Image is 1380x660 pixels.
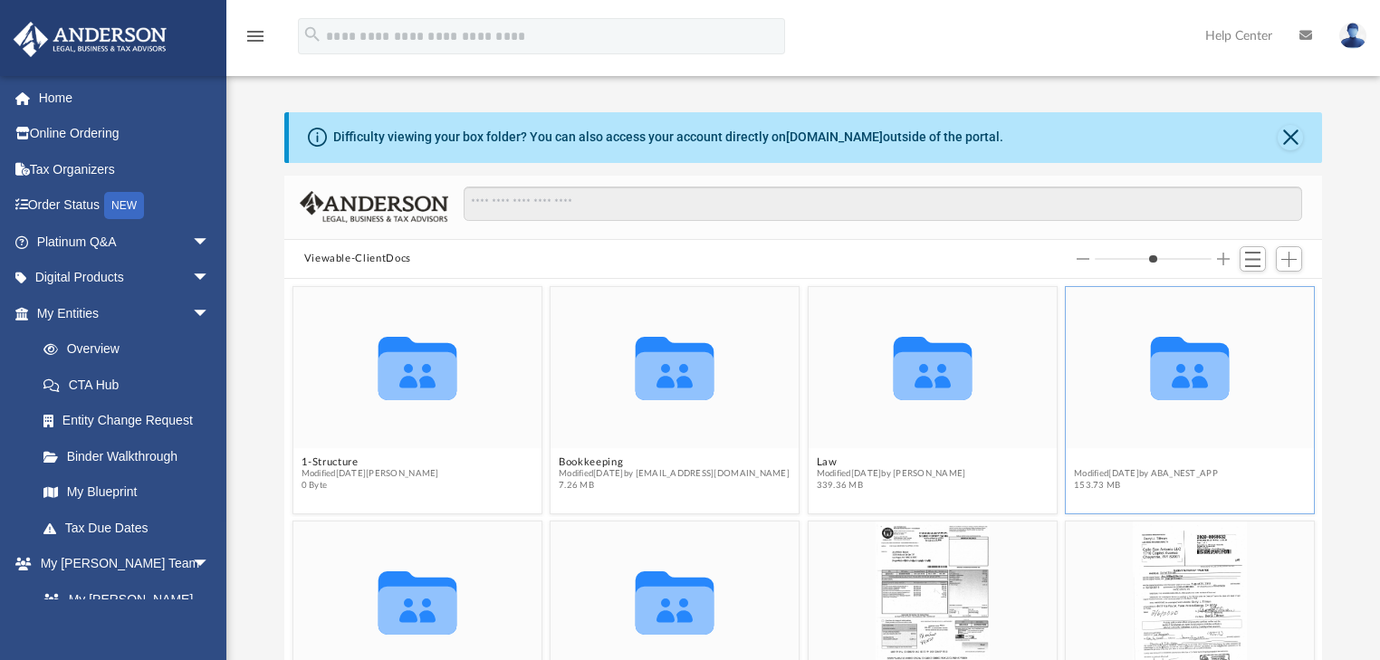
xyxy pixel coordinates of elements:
input: Column size [1095,253,1212,265]
span: Modified [DATE] by [PERSON_NAME] [816,468,965,480]
a: CTA Hub [25,367,237,403]
span: arrow_drop_down [192,295,228,332]
span: Modified [DATE] by ABA_NEST_APP [1074,468,1218,480]
button: Viewable-ClientDocs [304,251,411,267]
a: Order StatusNEW [13,187,237,225]
a: Tax Due Dates [25,510,237,546]
button: 1-Structure [301,456,438,468]
a: [DOMAIN_NAME] [786,129,883,144]
a: Overview [25,331,237,368]
i: menu [244,25,266,47]
a: My [PERSON_NAME] Teamarrow_drop_down [13,546,228,582]
input: Search files and folders [464,187,1302,221]
span: arrow_drop_down [192,224,228,261]
a: Platinum Q&Aarrow_drop_down [13,224,237,260]
span: arrow_drop_down [192,546,228,583]
a: Digital Productsarrow_drop_down [13,260,237,296]
a: Online Ordering [13,116,237,152]
a: Tax Organizers [13,151,237,187]
a: menu [244,34,266,47]
span: 153.73 MB [1074,480,1218,492]
button: Add [1276,246,1303,272]
img: Anderson Advisors Platinum Portal [8,22,172,57]
div: Difficulty viewing your box folder? You can also access your account directly on outside of the p... [333,128,1003,147]
button: Increase column size [1217,253,1230,265]
a: Binder Walkthrough [25,438,237,474]
div: NEW [104,192,144,219]
button: Switch to List View [1240,246,1267,272]
a: My [PERSON_NAME] Team [25,581,219,639]
a: Home [13,80,237,116]
span: Modified [DATE][PERSON_NAME] [301,468,438,480]
button: Law [816,456,965,468]
button: Close [1278,125,1303,150]
span: 7.26 MB [559,480,790,492]
button: Mail [1074,456,1218,468]
span: Modified [DATE] by [EMAIL_ADDRESS][DOMAIN_NAME] [559,468,790,480]
button: Bookkeeping [559,456,790,468]
a: My Blueprint [25,474,228,511]
button: Decrease column size [1077,253,1089,265]
a: Entity Change Request [25,403,237,439]
img: User Pic [1339,23,1366,49]
span: 0 Byte [301,480,438,492]
span: arrow_drop_down [192,260,228,297]
i: search [302,24,322,44]
span: 339.36 MB [816,480,965,492]
a: My Entitiesarrow_drop_down [13,295,237,331]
